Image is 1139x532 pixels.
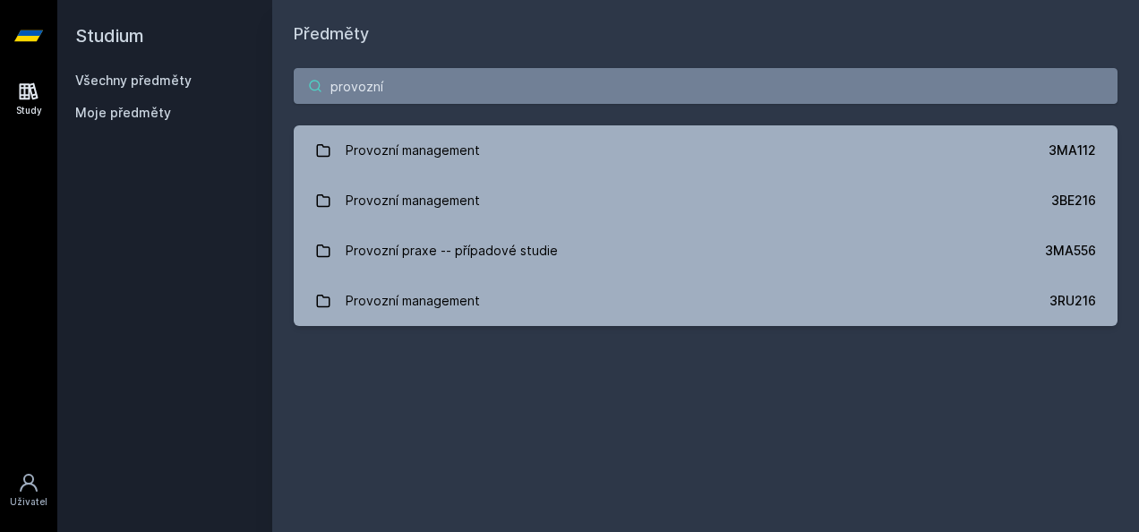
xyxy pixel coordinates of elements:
[346,233,558,269] div: Provozní praxe -- případové studie
[1049,292,1096,310] div: 3RU216
[294,226,1118,276] a: Provozní praxe -- případové studie 3MA556
[294,125,1118,176] a: Provozní management 3MA112
[294,176,1118,226] a: Provozní management 3BE216
[1051,192,1096,210] div: 3BE216
[346,133,480,168] div: Provozní management
[346,283,480,319] div: Provozní management
[16,104,42,117] div: Study
[75,104,171,122] span: Moje předměty
[294,68,1118,104] input: Název nebo ident předmětu…
[294,21,1118,47] h1: Předměty
[294,276,1118,326] a: Provozní management 3RU216
[1049,142,1096,159] div: 3MA112
[75,73,192,88] a: Všechny předměty
[346,183,480,219] div: Provozní management
[4,463,54,518] a: Uživatel
[4,72,54,126] a: Study
[1045,242,1096,260] div: 3MA556
[10,495,47,509] div: Uživatel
